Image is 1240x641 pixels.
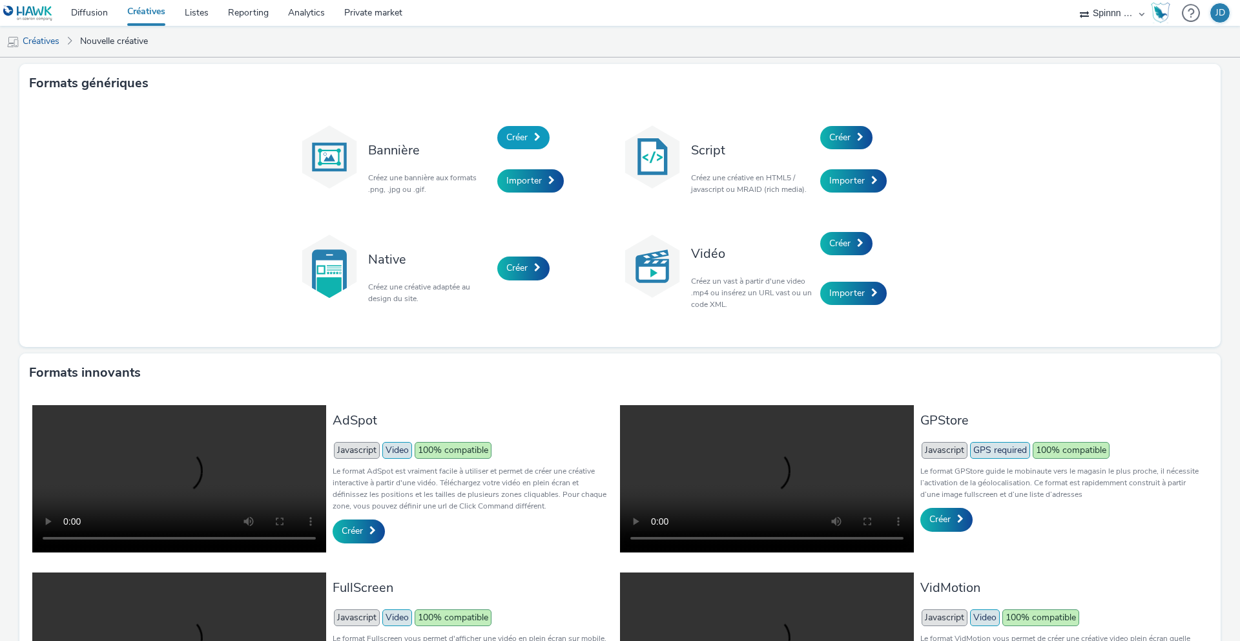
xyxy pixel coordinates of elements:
[1002,609,1079,626] span: 100% compatible
[620,125,685,189] img: code.svg
[368,142,491,159] h3: Bannière
[829,287,865,299] span: Importer
[970,442,1030,459] span: GPS required
[920,465,1201,500] p: Le format GPStore guide le mobinaute vers le magasin le plus proche, il nécessite l’activation de...
[333,520,385,543] a: Créer
[3,5,53,21] img: undefined Logo
[1151,3,1175,23] a: Hawk Academy
[620,234,685,299] img: video.svg
[333,412,614,429] h3: AdSpot
[382,609,412,626] span: Video
[29,363,141,383] h3: Formats innovants
[415,442,491,459] span: 100% compatible
[497,126,550,149] a: Créer
[829,174,865,187] span: Importer
[922,609,967,626] span: Javascript
[820,282,887,305] a: Importer
[691,142,814,159] h3: Script
[691,172,814,195] p: Créez une créative en HTML5 / javascript ou MRAID (rich media).
[820,126,873,149] a: Créer
[1151,3,1170,23] img: Hawk Academy
[1215,3,1225,23] div: JD
[829,131,851,143] span: Créer
[74,26,154,57] a: Nouvelle créative
[920,508,973,531] a: Créer
[497,257,550,280] a: Créer
[297,125,362,189] img: banner.svg
[820,232,873,255] a: Créer
[691,275,814,310] p: Créez un vast à partir d'une video .mp4 ou insérez un URL vast ou un code XML.
[929,513,951,525] span: Créer
[506,174,542,187] span: Importer
[334,442,380,459] span: Javascript
[922,442,967,459] span: Javascript
[333,579,614,596] h3: FullScreen
[920,412,1201,429] h3: GPStore
[6,36,19,48] img: mobile
[691,245,814,262] h3: Vidéo
[368,251,491,268] h3: Native
[970,609,1000,626] span: Video
[297,234,362,299] img: native.svg
[415,609,491,626] span: 100% compatible
[333,465,614,512] p: Le format AdSpot est vraiment facile à utiliser et permet de créer une créative interactive à par...
[920,579,1201,596] h3: VidMotion
[334,609,380,626] span: Javascript
[820,169,887,193] a: Importer
[506,131,528,143] span: Créer
[1033,442,1110,459] span: 100% compatible
[368,281,491,304] p: Créez une créative adaptée au design du site.
[29,74,149,93] h3: Formats génériques
[382,442,412,459] span: Video
[342,525,363,537] span: Créer
[829,237,851,249] span: Créer
[368,172,491,195] p: Créez une bannière aux formats .png, .jpg ou .gif.
[506,262,528,274] span: Créer
[497,169,564,193] a: Importer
